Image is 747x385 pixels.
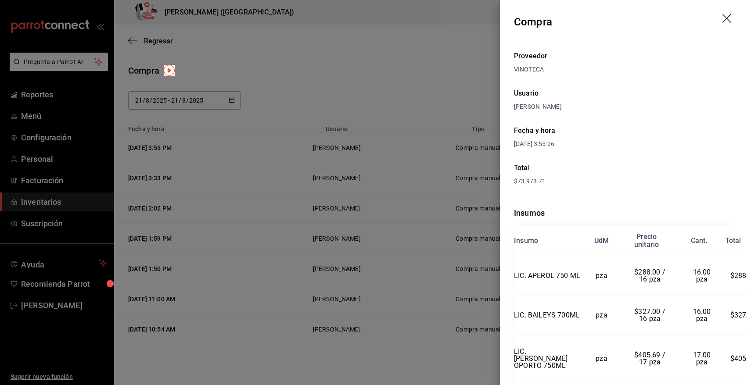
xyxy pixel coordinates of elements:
[582,296,621,335] td: pza
[693,268,713,283] span: 16.00 pza
[634,351,667,366] span: $405.69 / 17 pza
[594,237,609,245] div: UdM
[514,102,733,111] div: [PERSON_NAME]
[722,14,733,25] button: drag
[514,335,582,382] td: LIC. [PERSON_NAME] OPORTO 750ML
[582,335,621,382] td: pza
[514,14,552,30] div: Compra
[514,139,624,149] div: [DATE] 3:55:26
[514,207,733,219] div: Insumos
[514,296,582,335] td: LIC. BAILEYS 700ML
[514,125,624,136] div: Fecha y hora
[514,65,733,74] div: VINOTECA
[582,256,621,296] td: pza
[514,88,733,99] div: Usuario
[634,268,667,283] span: $288.00 / 16 pza
[693,307,713,323] span: 16.00 pza
[514,256,582,296] td: LIC. APEROL 750 ML
[514,51,733,61] div: Proveedor
[514,237,538,245] div: Insumo
[693,351,713,366] span: 17.00 pza
[691,237,707,245] div: Cant.
[514,163,733,173] div: Total
[634,307,667,323] span: $327.00 / 16 pza
[725,237,741,245] div: Total
[164,65,175,76] img: Tooltip marker
[634,233,659,249] div: Precio unitario
[514,178,546,185] span: $73,973.71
